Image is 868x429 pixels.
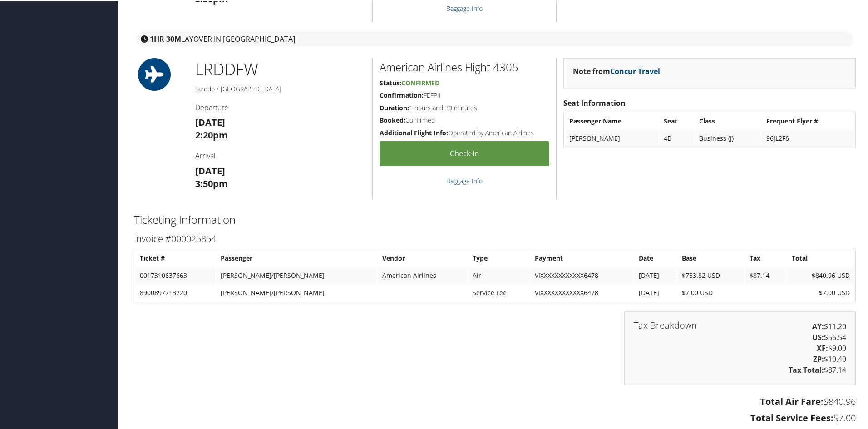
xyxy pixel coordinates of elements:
th: Vendor [378,249,467,266]
h2: Ticketing Information [134,211,856,227]
h5: Operated by American Airlines [380,128,549,137]
h3: $7.00 [134,411,856,424]
th: Passenger [216,249,377,266]
strong: Additional Flight Info: [380,128,448,136]
td: 0017310637663 [135,266,215,283]
div: layover in [GEOGRAPHIC_DATA] [136,30,853,46]
h3: Invoice #000025854 [134,232,856,244]
td: $87.14 [745,266,786,283]
strong: 3:50pm [195,177,228,189]
strong: US: [812,331,824,341]
strong: ZP: [813,353,824,363]
strong: Total Air Fare: [760,394,824,407]
a: Baggage Info [446,176,483,184]
strong: AY: [812,321,824,330]
th: Payment [530,249,633,266]
th: Total [787,249,854,266]
strong: 1HR 30M [150,33,181,43]
td: 96JL2F6 [762,129,854,146]
td: [PERSON_NAME] [565,129,658,146]
td: $7.00 USD [787,284,854,300]
h5: FEFPII [380,90,549,99]
span: Confirmed [401,78,439,86]
td: [DATE] [634,266,676,283]
td: $840.96 USD [787,266,854,283]
strong: [DATE] [195,115,225,128]
strong: Duration: [380,103,409,111]
th: Base [677,249,745,266]
th: Date [634,249,676,266]
h4: Arrival [195,150,365,160]
h4: Departure [195,102,365,112]
h1: LRD DFW [195,57,365,80]
td: [PERSON_NAME]/[PERSON_NAME] [216,266,377,283]
td: 4D [659,129,694,146]
h3: $840.96 [134,394,856,407]
td: $7.00 USD [677,284,745,300]
strong: Booked: [380,115,405,123]
a: Baggage Info [446,3,483,12]
th: Type [468,249,529,266]
td: Service Fee [468,284,529,300]
strong: XF: [817,342,828,352]
td: Air [468,266,529,283]
strong: [DATE] [195,164,225,176]
a: Check-in [380,140,549,165]
td: $753.82 USD [677,266,745,283]
div: $11.20 $56.54 $9.00 $10.40 $87.14 [624,311,856,384]
strong: Tax Total: [789,364,824,374]
th: Passenger Name [565,112,658,128]
td: VIXXXXXXXXXXXX6478 [530,266,633,283]
a: Concur Travel [610,65,660,75]
strong: Status: [380,78,401,86]
th: Ticket # [135,249,215,266]
td: American Airlines [378,266,467,283]
td: Business (J) [695,129,761,146]
h5: Confirmed [380,115,549,124]
td: VIXXXXXXXXXXXX6478 [530,284,633,300]
th: Tax [745,249,786,266]
strong: Seat Information [563,97,626,107]
strong: 2:20pm [195,128,228,140]
h5: Laredo / [GEOGRAPHIC_DATA] [195,84,365,93]
th: Class [695,112,761,128]
h2: American Airlines Flight 4305 [380,59,549,74]
td: [PERSON_NAME]/[PERSON_NAME] [216,284,377,300]
td: [DATE] [634,284,676,300]
th: Seat [659,112,694,128]
strong: Note from [573,65,660,75]
h5: 1 hours and 30 minutes [380,103,549,112]
h3: Tax Breakdown [634,320,697,329]
th: Frequent Flyer # [762,112,854,128]
strong: Total Service Fees: [750,411,833,423]
td: 8900897713720 [135,284,215,300]
strong: Confirmation: [380,90,424,99]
